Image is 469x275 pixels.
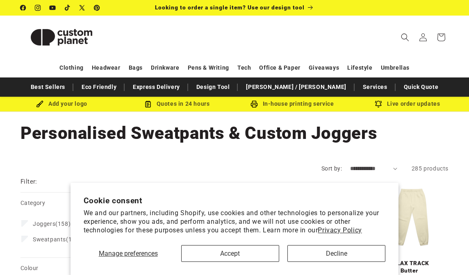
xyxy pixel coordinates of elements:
button: Manage preferences [84,245,173,262]
a: [PERSON_NAME] / [PERSON_NAME] [242,80,350,94]
h1: Personalised Sweatpants & Custom Joggers [20,122,449,144]
summary: Category (0 selected) [20,193,127,214]
span: Colour [20,265,38,271]
div: Live order updates [350,99,465,109]
img: Order Updates Icon [144,100,152,108]
span: Category [20,200,45,206]
div: Add your logo [4,99,119,109]
a: WOS RELAX TRACK PANTS - Butter [375,260,449,274]
a: Pens & Writing [188,61,229,75]
a: Express Delivery [129,80,184,94]
a: Design Tool [192,80,234,94]
span: (127) [33,236,81,243]
button: Decline [287,245,385,262]
span: 285 products [412,165,449,172]
a: Lifestyle [347,61,372,75]
div: Quotes in 24 hours [119,99,234,109]
p: We and our partners, including Shopify, use cookies and other technologies to personalize your ex... [84,209,386,234]
h2: Cookie consent [84,196,386,205]
a: Services [359,80,392,94]
span: Looking to order a single item? Use our design tool [155,4,305,11]
a: Best Sellers [27,80,69,94]
a: Clothing [59,61,84,75]
div: In-house printing service [234,99,350,109]
span: (158) [33,220,71,227]
iframe: Chat Widget [428,236,469,275]
a: Tech [237,61,251,75]
img: Order updates [375,100,382,108]
span: Sweatpants [33,236,66,243]
button: Accept [181,245,279,262]
a: Office & Paper [259,61,300,75]
a: Drinkware [151,61,179,75]
summary: Search [396,28,414,46]
a: Bags [129,61,143,75]
a: Custom Planet [18,16,106,59]
span: Joggers [33,220,55,227]
span: Manage preferences [99,250,158,257]
img: In-house printing [250,100,258,108]
a: Giveaways [309,61,339,75]
img: Brush Icon [36,100,43,108]
a: Headwear [92,61,121,75]
a: Privacy Policy [318,226,362,234]
a: Umbrellas [381,61,410,75]
img: Custom Planet [20,19,102,56]
h2: Filter: [20,177,37,186]
label: Sort by: [321,165,342,172]
a: Eco Friendly [77,80,121,94]
a: Quick Quote [400,80,443,94]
